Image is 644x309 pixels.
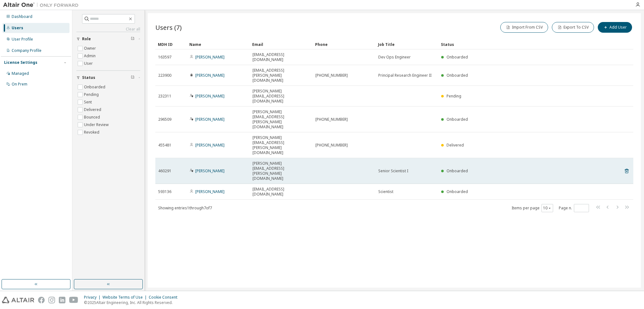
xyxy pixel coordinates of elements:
[12,48,42,53] div: Company Profile
[552,22,594,33] button: Export To CSV
[158,205,212,211] span: Showing entries 1 through 7 of 7
[253,68,310,83] span: [EMAIL_ADDRESS][PERSON_NAME][DOMAIN_NAME]
[253,161,310,181] span: [PERSON_NAME][EMAIL_ADDRESS][PERSON_NAME][DOMAIN_NAME]
[82,36,91,41] span: Role
[158,189,171,194] span: 593136
[84,91,100,98] label: Pending
[84,60,94,67] label: User
[512,204,553,212] span: Items per page
[84,106,103,113] label: Delivered
[378,168,408,174] span: Senior Scientist I
[131,36,135,41] span: Clear filter
[82,75,95,80] span: Status
[378,39,436,49] div: Job Title
[76,27,140,32] a: Clear all
[103,295,149,300] div: Website Terms of Use
[38,297,45,303] img: facebook.svg
[195,117,225,122] a: [PERSON_NAME]
[253,89,310,104] span: [PERSON_NAME][EMAIL_ADDRESS][DOMAIN_NAME]
[69,297,78,303] img: youtube.svg
[2,297,34,303] img: altair_logo.svg
[158,73,171,78] span: 223900
[253,52,310,62] span: [EMAIL_ADDRESS][DOMAIN_NAME]
[149,295,181,300] div: Cookie Consent
[253,187,310,197] span: [EMAIL_ADDRESS][DOMAIN_NAME]
[195,93,225,99] a: [PERSON_NAME]
[131,75,135,80] span: Clear filter
[315,39,373,49] div: Phone
[12,37,33,42] div: User Profile
[559,204,589,212] span: Page n.
[84,52,97,60] label: Admin
[447,168,468,174] span: Onboarded
[195,189,225,194] a: [PERSON_NAME]
[76,32,140,46] button: Role
[378,55,411,60] span: Dev Ops Engineer
[158,117,171,122] span: 296509
[253,135,310,155] span: [PERSON_NAME][EMAIL_ADDRESS][PERSON_NAME][DOMAIN_NAME]
[447,54,468,60] span: Onboarded
[84,45,97,52] label: Owner
[59,297,65,303] img: linkedin.svg
[158,168,171,174] span: 460291
[500,22,548,33] button: Import From CSV
[84,129,101,136] label: Revoked
[12,82,27,87] div: On Prem
[195,54,225,60] a: [PERSON_NAME]
[315,117,348,122] span: [PHONE_NUMBER]‬
[195,142,225,148] a: [PERSON_NAME]
[447,73,468,78] span: Onboarded
[447,117,468,122] span: Onboarded
[598,22,632,33] button: Add User
[84,121,110,129] label: Under Review
[84,300,181,305] p: © 2025 Altair Engineering, Inc. All Rights Reserved.
[84,98,93,106] label: Sent
[4,60,37,65] div: License Settings
[189,39,247,49] div: Name
[447,93,461,99] span: Pending
[315,73,348,78] span: [PHONE_NUMBER]
[12,25,23,30] div: Users
[76,71,140,85] button: Status
[543,206,552,211] button: 10
[158,94,171,99] span: 232311
[158,39,184,49] div: MDH ID
[441,39,601,49] div: Status
[447,189,468,194] span: Onboarded
[447,142,464,148] span: Delivered
[84,113,101,121] label: Bounced
[195,73,225,78] a: [PERSON_NAME]
[12,14,32,19] div: Dashboard
[378,73,431,78] span: Principal Research Engineer II
[84,83,107,91] label: Onboarded
[378,189,393,194] span: Scientist
[315,143,348,148] span: [PHONE_NUMBER]
[158,55,171,60] span: 163597
[48,297,55,303] img: instagram.svg
[253,109,310,130] span: [PERSON_NAME][EMAIL_ADDRESS][PERSON_NAME][DOMAIN_NAME]
[252,39,310,49] div: Email
[3,2,82,8] img: Altair One
[12,71,29,76] div: Managed
[195,168,225,174] a: [PERSON_NAME]
[158,143,171,148] span: 455481
[84,295,103,300] div: Privacy
[155,23,182,32] span: Users (7)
